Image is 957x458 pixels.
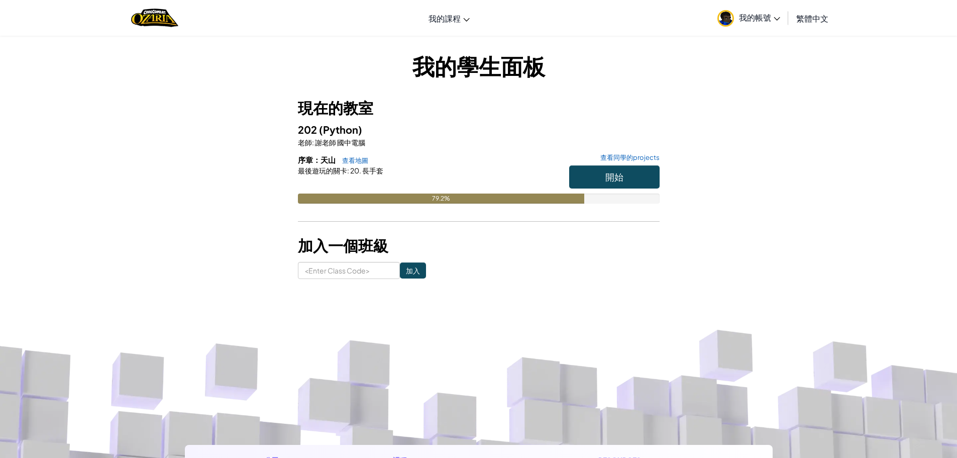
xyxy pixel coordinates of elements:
h3: 現在的教室 [298,97,660,119]
div: 79.2% [298,194,584,204]
span: 謝老師 國中電腦 [314,138,365,147]
span: 20. [349,166,361,175]
span: 序章：天山 [298,155,337,164]
button: 開始 [569,165,660,189]
a: 我的課程 [423,5,475,32]
span: 繁體中文 [796,13,828,24]
h1: 我的學生面板 [298,50,660,81]
span: (Python) [319,123,362,136]
span: 202 [298,123,319,136]
span: : [347,166,349,175]
span: : [312,138,314,147]
h3: 加入一個班級 [298,234,660,257]
a: 我的帳號 [712,2,785,34]
span: 老師 [298,138,312,147]
span: 我的帳號 [739,12,780,23]
a: 查看地圖 [337,156,368,164]
span: 長手套 [361,166,383,175]
span: 開始 [605,171,623,182]
span: 我的課程 [429,13,461,24]
input: <Enter Class Code> [298,262,400,279]
span: 最後遊玩的關卡 [298,166,347,175]
a: 繁體中文 [791,5,833,32]
img: avatar [717,10,734,27]
a: 查看同學的projects [595,154,660,161]
a: Ozaria by CodeCombat logo [131,8,178,28]
input: 加入 [400,262,426,279]
img: Home [131,8,178,28]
